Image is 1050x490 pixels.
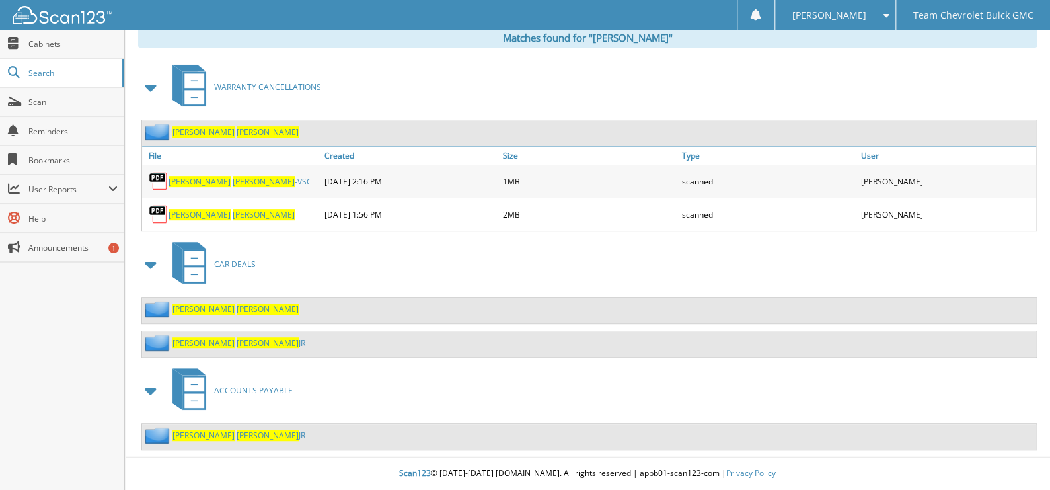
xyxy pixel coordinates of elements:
[500,147,679,165] a: Size
[172,430,305,441] a: [PERSON_NAME] [PERSON_NAME]JR
[169,176,231,187] span: [PERSON_NAME]
[913,11,1033,19] span: Team Chevrolet Buick GMC
[145,427,172,444] img: folder2.png
[13,6,112,24] img: scan123-logo-white.svg
[28,184,108,195] span: User Reports
[679,168,858,194] div: scanned
[237,126,299,138] span: [PERSON_NAME]
[149,171,169,191] img: PDF.png
[172,337,235,348] span: [PERSON_NAME]
[169,209,231,220] span: [PERSON_NAME]
[237,337,299,348] span: [PERSON_NAME]
[679,147,858,165] a: Type
[165,61,321,113] a: WARRANTY CANCELLATIONS
[214,259,256,270] span: CAR DEALS
[321,168,500,194] div: [DATE] 2:16 PM
[237,430,299,441] span: [PERSON_NAME]
[28,97,118,108] span: Scan
[142,147,321,165] a: File
[172,126,299,138] a: [PERSON_NAME] [PERSON_NAME]
[172,304,299,315] a: [PERSON_NAME] [PERSON_NAME]
[214,385,293,396] span: ACCOUNTS PAYABLE
[28,213,118,224] span: Help
[125,458,1050,490] div: © [DATE]-[DATE] [DOMAIN_NAME]. All rights reserved | appb01-scan123-com |
[237,304,299,315] span: [PERSON_NAME]
[149,204,169,224] img: PDF.png
[165,364,293,417] a: ACCOUNTS PAYABLE
[28,155,118,166] span: Bookmarks
[399,468,431,479] span: Scan123
[145,335,172,351] img: folder2.png
[169,176,312,187] a: [PERSON_NAME] [PERSON_NAME]-VSC
[214,81,321,93] span: WARRANTY CANCELLATIONS
[145,124,172,140] img: folder2.png
[165,238,256,290] a: CAR DEALS
[28,38,118,50] span: Cabinets
[108,243,119,253] div: 1
[233,176,295,187] span: [PERSON_NAME]
[857,147,1036,165] a: User
[233,209,295,220] span: [PERSON_NAME]
[172,337,305,348] a: [PERSON_NAME] [PERSON_NAME]JR
[28,242,118,253] span: Announcements
[138,28,1037,48] div: Matches found for "[PERSON_NAME]"
[679,201,858,227] div: scanned
[857,168,1036,194] div: [PERSON_NAME]
[321,147,500,165] a: Created
[172,126,235,138] span: [PERSON_NAME]
[172,304,235,315] span: [PERSON_NAME]
[500,168,679,194] div: 1MB
[321,201,500,227] div: [DATE] 1:56 PM
[857,201,1036,227] div: [PERSON_NAME]
[792,11,866,19] span: [PERSON_NAME]
[500,201,679,227] div: 2MB
[172,430,235,441] span: [PERSON_NAME]
[28,126,118,137] span: Reminders
[169,209,295,220] a: [PERSON_NAME] [PERSON_NAME]
[726,468,776,479] a: Privacy Policy
[145,301,172,317] img: folder2.png
[28,67,116,79] span: Search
